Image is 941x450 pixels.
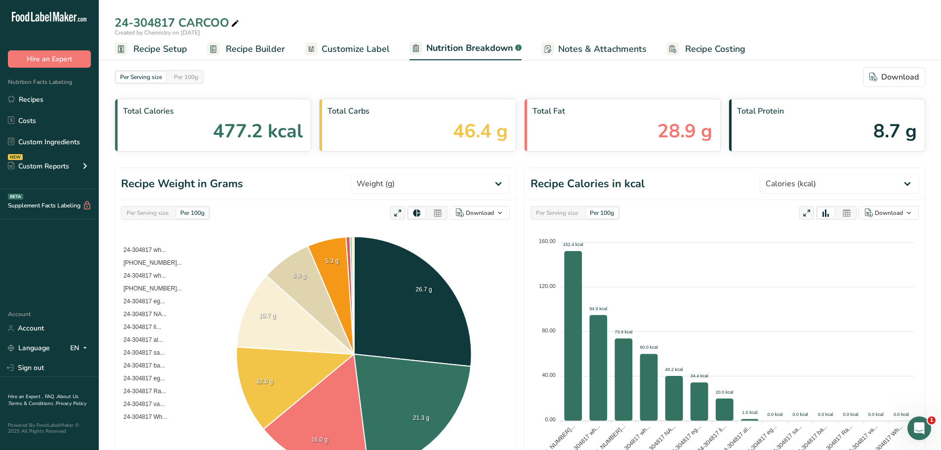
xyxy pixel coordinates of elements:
[859,206,919,220] button: Download
[322,42,390,56] span: Customize Label
[123,105,303,117] span: Total Calories
[116,298,165,305] span: 24-304817 eg...
[176,207,208,218] div: Per 100g
[8,154,23,160] div: NEW
[56,400,86,407] a: Privacy Policy
[907,416,931,440] iframe: Intercom live chat
[539,283,556,289] tspan: 120.00
[8,339,50,357] a: Language
[8,400,56,407] a: Terms & Conditions .
[116,375,165,382] span: 24-304817 eg...
[116,246,166,253] span: 24-304817 wh...
[409,37,522,61] a: Nutrition Breakdown
[657,117,712,145] span: 28.9 g
[558,42,647,56] span: Notes & Attachments
[116,401,164,408] span: 24-304817 va...
[327,105,507,117] span: Total Carbs
[532,105,712,117] span: Total Fat
[116,259,182,266] span: [PHONE_NUMBER]...
[8,393,79,407] a: About Us .
[116,413,167,420] span: 24-304817 Wh...
[207,38,285,60] a: Recipe Builder
[70,342,91,354] div: EN
[737,105,917,117] span: Total Protein
[928,416,936,424] span: 1
[116,349,164,356] span: 24-304817 sa...
[8,161,69,171] div: Custom Reports
[116,311,166,318] span: 24-304817 NA...
[542,372,556,378] tspan: 40.00
[685,42,745,56] span: Recipe Costing
[45,393,57,400] a: FAQ .
[116,362,165,369] span: 24-304817 ba...
[116,72,166,82] div: Per Serving size
[8,194,23,200] div: BETA
[226,42,285,56] span: Recipe Builder
[115,38,187,60] a: Recipe Setup
[116,336,163,343] span: 24-304817 al...
[170,72,202,82] div: Per 100g
[115,29,200,37] span: Created by Chemistry on [DATE]
[121,176,243,192] h1: Recipe Weight in Grams
[8,50,91,68] button: Hire an Expert
[532,207,582,218] div: Per Serving size
[450,206,510,220] button: Download
[545,416,555,422] tspan: 0.00
[869,71,919,83] div: Download
[8,393,43,400] a: Hire an Expert .
[875,208,903,217] div: Download
[133,42,187,56] span: Recipe Setup
[123,207,172,218] div: Per Serving size
[863,67,925,87] button: Download
[116,388,166,395] span: 24-304817 Ra...
[666,38,745,60] a: Recipe Costing
[116,324,161,330] span: 24-304817 li...
[541,38,647,60] a: Notes & Attachments
[426,41,513,55] span: Nutrition Breakdown
[586,207,618,218] div: Per 100g
[873,117,917,145] span: 8.7 g
[116,272,166,279] span: 24-304817 wh...
[116,285,182,292] span: [PHONE_NUMBER]...
[531,176,645,192] h1: Recipe Calories in kcal
[542,327,556,333] tspan: 80.00
[8,422,91,434] div: Powered By FoodLabelMaker © 2025 All Rights Reserved
[539,238,556,244] tspan: 160.00
[466,208,494,217] div: Download
[305,38,390,60] a: Customize Label
[115,14,241,32] div: 24-304817 CARCOO
[453,117,508,145] span: 46.4 g
[213,117,303,145] span: 477.2 kcal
